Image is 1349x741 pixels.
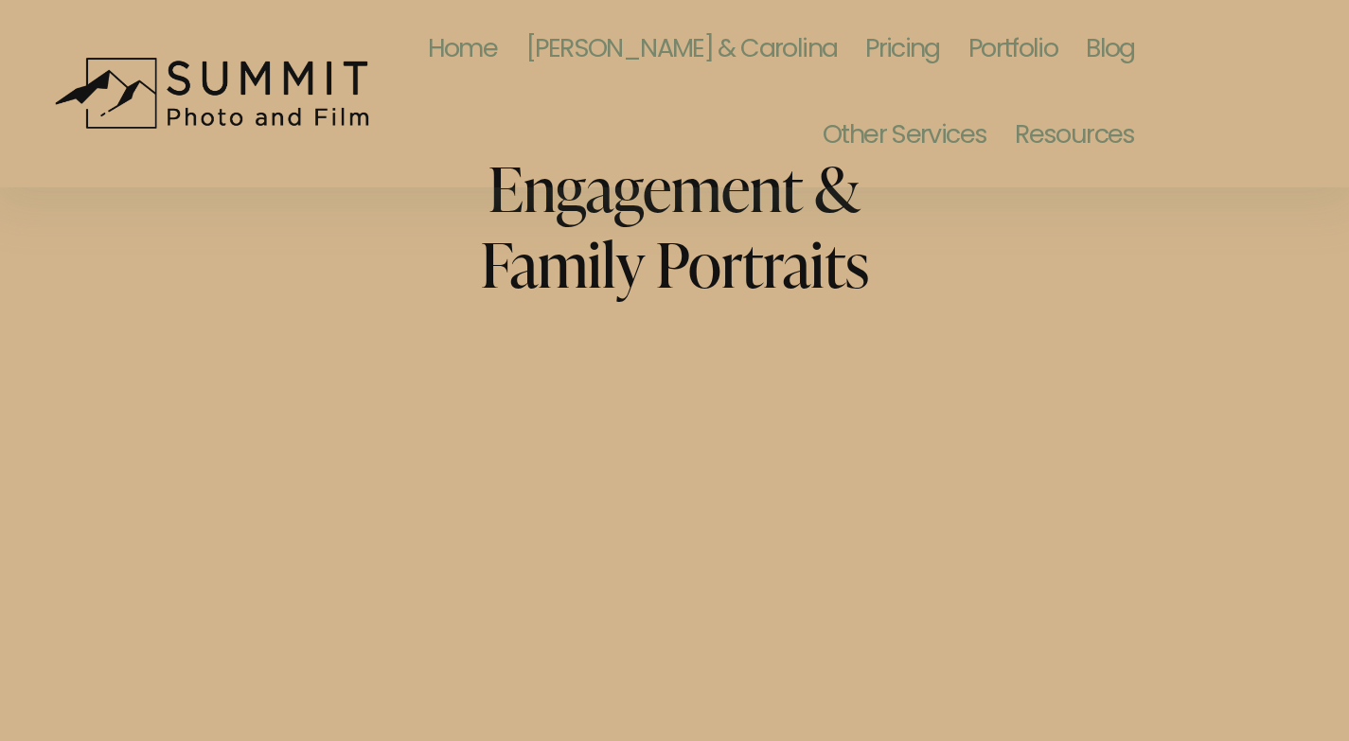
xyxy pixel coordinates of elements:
[1015,94,1134,181] a: folder dropdown
[525,7,837,94] a: [PERSON_NAME] & Carolina
[968,7,1057,94] a: Portfolio
[865,7,940,94] a: Pricing
[1086,7,1135,94] a: Blog
[54,57,381,130] img: Summit Photo and Film
[419,150,931,301] h1: Engagement & Family Portraits
[428,7,498,94] a: Home
[823,94,986,181] a: folder dropdown
[823,96,986,177] span: Other Services
[1015,96,1134,177] span: Resources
